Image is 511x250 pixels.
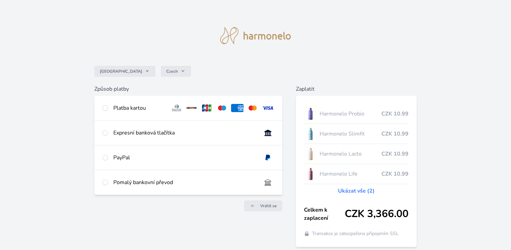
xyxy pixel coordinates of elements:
img: maestro.svg [216,104,228,112]
span: Harmonelo Probio [320,110,381,118]
span: CZK 10.99 [381,150,409,158]
button: Czech [161,66,191,77]
span: CZK 10.99 [381,170,409,178]
span: Harmonelo Lacto [320,150,381,158]
span: Harmonelo Slimfit [320,130,381,138]
div: Pomalý bankovní převod [113,178,256,186]
div: Expresní banková tlačítka [113,129,256,137]
span: CZK 10.99 [381,130,409,138]
img: CLEAN_LACTO_se_stinem_x-hi-lo.jpg [304,145,317,162]
img: CLEAN_PROBIO_se_stinem_x-lo.jpg [304,105,317,122]
img: mc.svg [246,104,259,112]
a: Vrátit se [244,200,282,211]
div: PayPal [113,154,256,162]
span: Celkem k zaplacení [304,206,345,222]
span: Czech [166,69,178,74]
img: discover.svg [186,104,198,112]
h6: Způsob platby [94,85,282,93]
span: CZK 10.99 [381,110,409,118]
img: paypal.svg [262,154,274,162]
img: logo.svg [220,27,291,44]
img: diners.svg [170,104,183,112]
span: CZK 3,366.00 [345,208,409,220]
img: visa.svg [262,104,274,112]
span: Vrátit se [260,203,277,209]
img: jcb.svg [201,104,213,112]
img: SLIMFIT_se_stinem_x-lo.jpg [304,125,317,142]
span: Harmonelo Life [320,170,381,178]
div: Platba kartou [113,104,165,112]
span: [GEOGRAPHIC_DATA] [100,69,142,74]
button: [GEOGRAPHIC_DATA] [94,66,155,77]
span: Transakce je zabezpečena připojením SSL [312,230,399,237]
img: bankTransfer_IBAN.svg [262,178,274,186]
a: Ukázat vše (2) [338,187,375,195]
h6: Zaplatit [296,85,417,93]
img: CLEAN_LIFE_se_stinem_x-lo.jpg [304,165,317,182]
img: amex.svg [231,104,244,112]
img: onlineBanking_CZ.svg [262,129,274,137]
